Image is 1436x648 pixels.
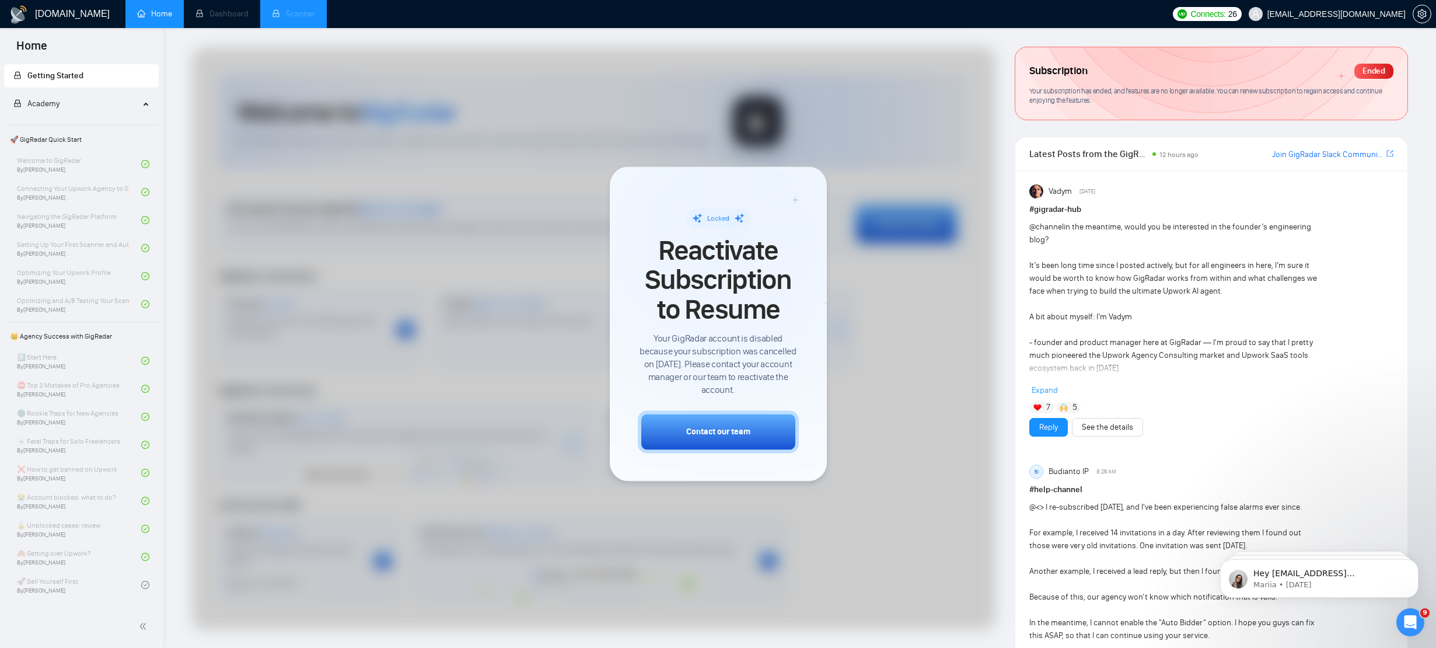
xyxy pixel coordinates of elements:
[1033,403,1042,412] img: ❤️
[141,525,149,533] span: check-circle
[1272,148,1384,161] a: Join GigRadar Slack Community
[17,604,129,615] span: ⚡ Win in 5 Minutes
[1060,403,1068,412] img: 🙌
[27,99,60,109] span: Academy
[141,272,149,280] span: check-circle
[1082,421,1133,434] a: See the details
[1072,402,1077,413] span: 5
[638,411,799,454] button: Contact our team
[1049,465,1089,478] span: Budianto IP
[1190,8,1225,20] span: Connects:
[1029,147,1149,161] span: Latest Posts from the GigRadar Community
[141,413,149,421] span: check-circle
[1420,608,1430,618] span: 9
[1029,86,1382,105] span: Your subscription has ended, and features are no longer available. You can renew subscription to ...
[13,71,22,79] span: lock
[5,128,158,151] span: 🚀 GigRadar Quick Start
[1029,222,1064,232] span: @channel
[1386,148,1393,159] a: export
[141,553,149,561] span: check-circle
[1413,9,1431,19] span: setting
[686,426,750,438] div: Contact our team
[1396,608,1424,636] iframe: Intercom live chat
[141,385,149,393] span: check-circle
[1030,465,1043,478] div: BI
[137,9,172,19] a: homeHome
[1029,184,1043,198] img: Vadym
[141,497,149,505] span: check-circle
[27,71,83,81] span: Getting Started
[51,45,201,55] p: Message from Mariia, sent 2w ago
[141,216,149,224] span: check-circle
[1046,402,1050,413] span: 7
[141,357,149,365] span: check-circle
[638,333,799,397] span: Your GigRadar account is disabled because your subscription was cancelled on [DATE]. Please conta...
[1413,5,1431,23] button: setting
[1178,9,1187,19] img: upwork-logo.png
[1203,535,1436,616] iframe: Intercom notifications message
[1386,149,1393,158] span: export
[707,214,729,222] span: Locked
[638,236,799,324] span: Reactivate Subscription to Resume
[5,325,158,348] span: 👑 Agency Success with GigRadar
[1029,483,1393,496] h1: # help-channel
[141,244,149,252] span: check-circle
[1029,221,1320,490] div: in the meantime, would you be interested in the founder’s engineering blog? It’s been long time s...
[1096,466,1116,477] span: 8:26 AM
[139,621,151,632] span: double-left
[1228,8,1237,20] span: 26
[141,188,149,196] span: check-circle
[1049,185,1072,198] span: Vadym
[7,37,57,62] span: Home
[1039,421,1058,434] a: Reply
[1252,10,1260,18] span: user
[9,5,28,24] img: logo
[13,99,22,107] span: lock
[1029,203,1393,216] h1: # gigradar-hub
[141,300,149,308] span: check-circle
[1079,186,1095,197] span: [DATE]
[141,160,149,168] span: check-circle
[1032,385,1058,395] span: Expand
[1029,418,1068,437] button: Reply
[1354,64,1393,79] div: Ended
[1413,9,1431,19] a: setting
[141,469,149,477] span: check-circle
[4,64,159,88] li: Getting Started
[141,441,149,449] span: check-circle
[1029,61,1087,81] span: Subscription
[1159,151,1199,159] span: 12 hours ago
[141,581,149,589] span: check-circle
[51,34,198,217] span: Hey [EMAIL_ADDRESS][DOMAIN_NAME], Looks like your Upwork agency Ralabs: Behind Every Successful C...
[1072,418,1143,437] button: See the details
[13,99,60,109] span: Academy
